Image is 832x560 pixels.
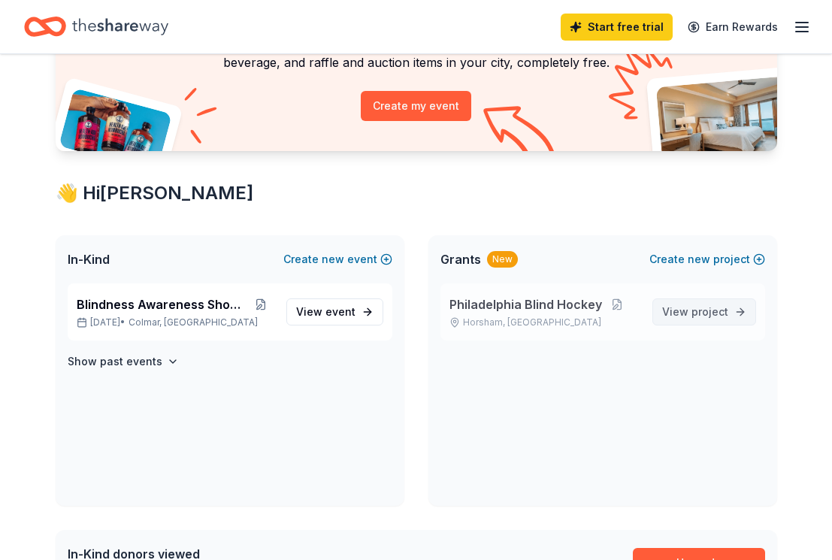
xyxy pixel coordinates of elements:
span: In-Kind [68,250,110,268]
span: View [296,303,355,321]
a: View event [286,298,383,325]
span: project [691,305,728,318]
a: Earn Rewards [679,14,787,41]
span: Grants [440,250,481,268]
div: New [487,251,518,268]
button: Createnewproject [649,250,765,268]
span: Philadelphia Blind Hockey [449,295,602,313]
span: Colmar, [GEOGRAPHIC_DATA] [129,316,258,328]
span: View [662,303,728,321]
p: [DATE] • [77,316,274,328]
img: Curvy arrow [483,106,558,162]
span: new [688,250,710,268]
a: Start free trial [561,14,673,41]
p: Horsham, [GEOGRAPHIC_DATA] [449,316,640,328]
button: Show past events [68,353,179,371]
a: Home [24,9,168,44]
a: View project [652,298,756,325]
h4: Show past events [68,353,162,371]
button: Create my event [361,91,471,121]
span: event [325,305,355,318]
span: new [322,250,344,268]
div: 👋 Hi [PERSON_NAME] [56,181,777,205]
button: Createnewevent [283,250,392,268]
span: Blindness Awareness Showcase [77,295,247,313]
